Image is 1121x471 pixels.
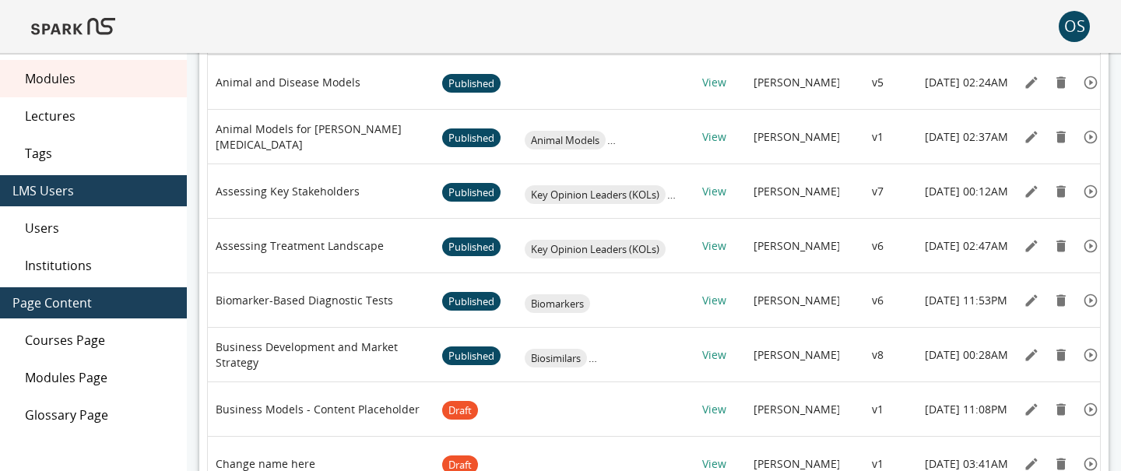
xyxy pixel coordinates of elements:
a: View [702,347,726,362]
p: [PERSON_NAME] [754,402,841,417]
span: Lectures [25,107,174,125]
p: [DATE] 00:12AM [925,184,1008,199]
svg: Edit [1024,184,1039,199]
span: Published [442,220,501,274]
button: Edit [1020,234,1043,258]
svg: Preview [1083,293,1098,308]
svg: Edit [1024,293,1039,308]
div: OS [1059,11,1090,42]
p: Assessing Key Stakeholders [216,184,360,199]
span: Courses Page [25,331,174,350]
span: Published [442,275,501,329]
p: [PERSON_NAME] [754,75,841,90]
button: Edit [1020,398,1043,421]
svg: Remove [1053,184,1069,199]
div: v6 [839,218,917,272]
span: Draft [442,384,478,438]
span: Published [442,329,501,383]
button: Preview [1079,234,1102,258]
div: v5 [839,54,917,109]
svg: Remove [1053,129,1069,145]
span: Published [442,57,501,111]
a: View [702,293,726,308]
button: account of current user [1059,11,1090,42]
svg: Edit [1024,347,1039,363]
p: Business Development and Market Strategy [216,339,427,371]
a: View [702,456,726,471]
p: Animal Models for [PERSON_NAME][MEDICAL_DATA] [216,121,427,153]
svg: Edit [1024,129,1039,145]
button: Edit [1020,71,1043,94]
svg: Preview [1083,129,1098,145]
span: Glossary Page [25,406,174,424]
button: Preview [1079,125,1102,149]
p: [DATE] 02:47AM [925,238,1008,254]
button: Edit [1020,180,1043,203]
svg: Remove [1053,402,1069,417]
a: View [702,75,726,90]
p: Business Models - Content Placeholder [216,402,420,417]
svg: Edit [1024,75,1039,90]
div: v1 [839,381,917,436]
button: Edit [1020,289,1043,312]
svg: Preview [1083,184,1098,199]
svg: Edit [1024,402,1039,417]
button: Edit [1020,125,1043,149]
span: Published [442,166,501,220]
svg: Preview [1083,402,1098,417]
span: Modules Page [25,368,174,387]
p: [PERSON_NAME] [754,238,841,254]
p: [DATE] 02:24AM [925,75,1008,90]
div: v8 [839,327,917,381]
svg: Edit [1024,238,1039,254]
button: Preview [1079,71,1102,94]
div: v6 [839,272,917,327]
p: [DATE] 02:37AM [925,129,1008,145]
button: Remove [1049,71,1073,94]
p: Animal and Disease Models [216,75,360,90]
a: View [702,402,726,417]
span: Institutions [25,256,174,275]
span: LMS Users [12,181,174,200]
button: Remove [1049,398,1073,421]
span: Modules [25,69,174,88]
span: Tags [25,144,174,163]
p: [PERSON_NAME] [754,293,841,308]
button: Edit [1020,343,1043,367]
div: v1 [839,109,917,163]
button: Remove [1049,289,1073,312]
svg: Preview [1083,347,1098,363]
div: v7 [839,163,917,218]
p: Biomarker-Based Diagnostic Tests [216,293,393,308]
p: [PERSON_NAME] [754,347,841,363]
a: View [702,184,726,199]
a: View [702,238,726,253]
p: [PERSON_NAME] [754,129,841,145]
span: Page Content [12,293,174,312]
img: Logo of SPARK at Stanford [31,8,115,45]
svg: Remove [1053,347,1069,363]
svg: Remove [1053,75,1069,90]
button: Remove [1049,234,1073,258]
button: Remove [1049,180,1073,203]
button: Remove [1049,125,1073,149]
p: [DATE] 00:28AM [925,347,1008,363]
span: Users [25,219,174,237]
button: Preview [1079,398,1102,421]
svg: Preview [1083,238,1098,254]
button: Preview [1079,180,1102,203]
p: Assessing Treatment Landscape [216,238,384,254]
button: Preview [1079,343,1102,367]
p: [DATE] 11:53PM [925,293,1007,308]
svg: Remove [1053,293,1069,308]
p: [DATE] 11:08PM [925,402,1007,417]
svg: Preview [1083,75,1098,90]
span: Published [442,111,501,165]
button: Remove [1049,343,1073,367]
button: Preview [1079,289,1102,312]
p: [PERSON_NAME] [754,184,841,199]
a: View [702,129,726,144]
svg: Remove [1053,238,1069,254]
